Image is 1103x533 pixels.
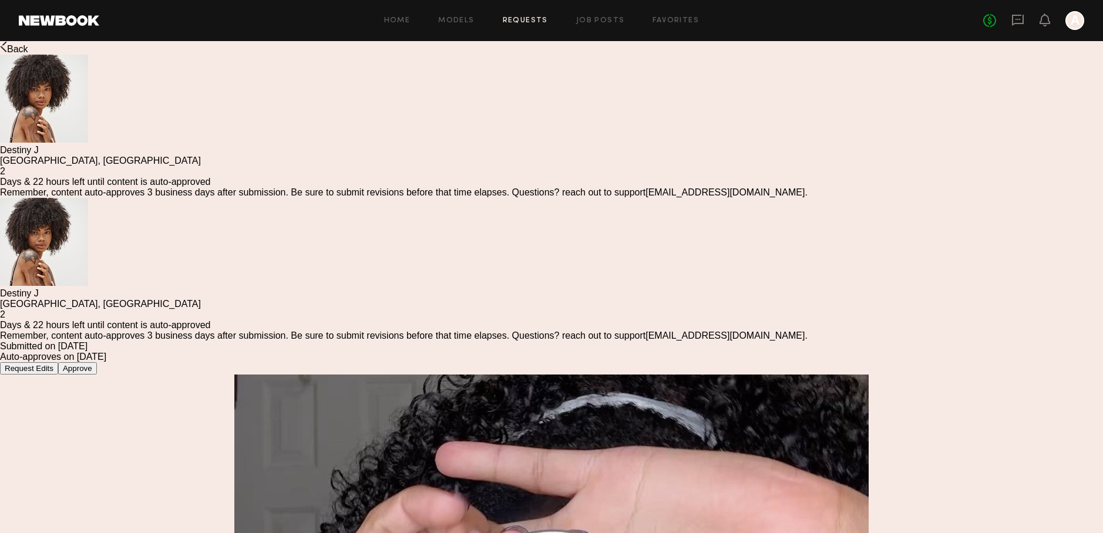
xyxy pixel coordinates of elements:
[438,17,474,25] a: Models
[7,44,28,54] span: Back
[576,17,625,25] a: Job Posts
[58,362,97,375] button: Approve
[645,330,805,340] span: [EMAIL_ADDRESS][DOMAIN_NAME]
[653,17,699,25] a: Favorites
[384,17,411,25] a: Home
[1065,11,1084,30] a: A
[645,187,805,197] span: [EMAIL_ADDRESS][DOMAIN_NAME]
[503,17,548,25] a: Requests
